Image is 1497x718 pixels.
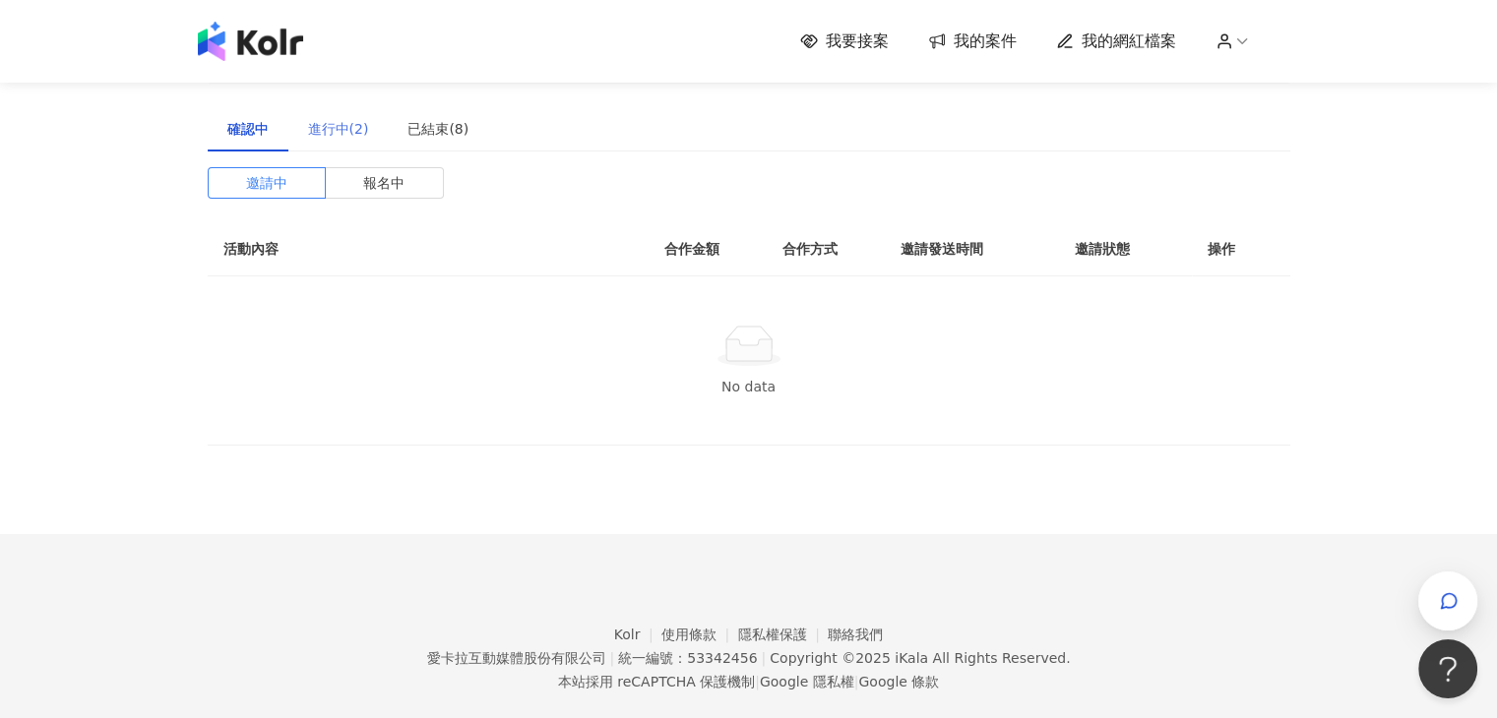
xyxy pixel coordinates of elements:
[614,627,661,642] a: Kolr
[649,222,767,276] th: 合作金額
[770,650,1070,666] div: Copyright © 2025 All Rights Reserved.
[1418,639,1477,698] iframe: Help Scout Beacon - Open
[895,650,928,666] a: iKala
[755,674,760,689] span: |
[1059,222,1191,276] th: 邀請狀態
[738,627,829,642] a: 隱私權保護
[954,30,1017,52] span: 我的案件
[308,118,369,140] div: 進行中(2)
[1056,30,1176,52] a: 我的網紅檔案
[407,118,468,140] div: 已結束(8)
[231,376,1267,397] div: No data
[858,674,939,689] a: Google 條款
[609,650,614,666] span: |
[928,30,1017,52] a: 我的案件
[767,222,885,276] th: 合作方式
[1082,30,1176,52] span: 我的網紅檔案
[227,118,269,140] div: 確認中
[246,168,287,198] span: 邀請中
[761,650,766,666] span: |
[826,30,889,52] span: 我要接案
[854,674,859,689] span: |
[198,22,303,61] img: logo
[885,222,1059,276] th: 邀請發送時間
[558,670,939,693] span: 本站採用 reCAPTCHA 保護機制
[828,627,883,642] a: 聯絡我們
[208,222,601,276] th: 活動內容
[800,30,889,52] a: 我要接案
[363,168,405,198] span: 報名中
[618,650,757,666] div: 統一編號：53342456
[661,627,738,642] a: 使用條款
[426,650,605,666] div: 愛卡拉互動媒體股份有限公司
[760,674,854,689] a: Google 隱私權
[1192,222,1290,276] th: 操作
